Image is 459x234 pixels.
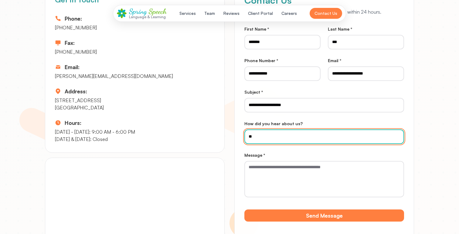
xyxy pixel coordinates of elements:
label: Email * [328,58,341,63]
button: Team [201,8,219,19]
p: [DATE] - [DATE]: 9:00 AM - 6:00 PM [DATE] & [DATE]: Closed [55,128,135,143]
button: Careers [278,8,301,19]
label: Last Name * [328,26,352,32]
p: [PERSON_NAME][EMAIL_ADDRESS][DOMAIN_NAME] [55,72,173,80]
button: Client Portal [244,8,277,19]
label: Subject * [244,89,263,95]
button: Send Message [244,209,404,222]
button: Services [176,8,199,19]
button: Reviews [220,8,243,19]
p: [STREET_ADDRESS] [GEOGRAPHIC_DATA] [55,97,104,111]
label: Phone Number * [244,58,278,63]
span: Speech [149,7,167,16]
p: Address: [65,87,87,95]
div: Language & Learning [129,15,167,19]
p: Hours: [65,119,81,127]
label: How did you hear about us? [244,121,303,126]
p: Fax: [65,38,75,47]
p: Email: [65,63,80,71]
label: Message * [244,152,265,158]
label: First Name * [244,26,269,32]
span: Spring [129,7,147,16]
button: Contact Us [310,8,342,19]
p: [PHONE_NUMBER] [55,24,97,31]
p: [PHONE_NUMBER] [55,48,97,55]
